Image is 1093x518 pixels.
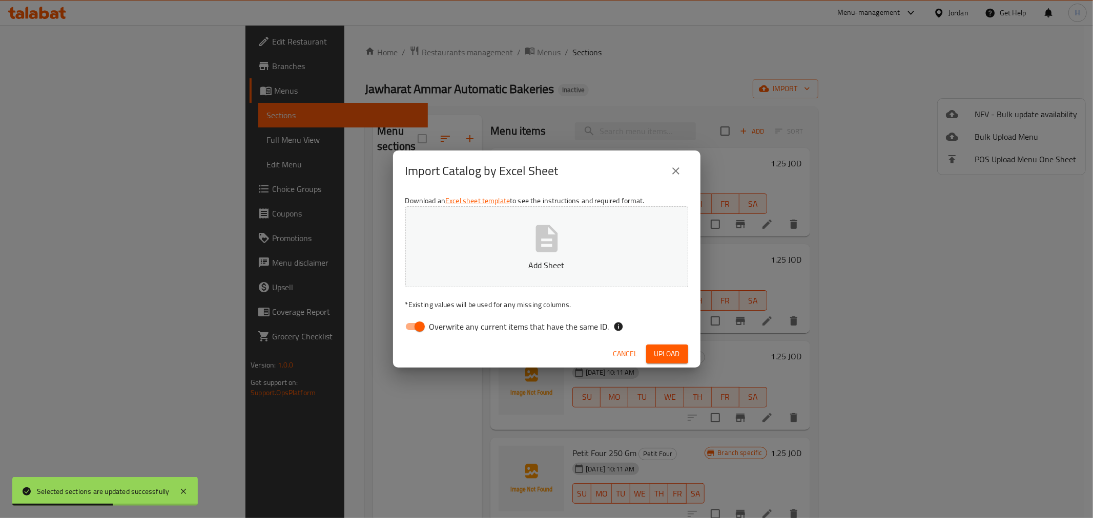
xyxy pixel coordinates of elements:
span: Cancel [613,348,638,360]
p: Existing values will be used for any missing columns. [405,299,688,310]
span: Overwrite any current items that have the same ID. [429,320,609,333]
button: Cancel [609,344,642,363]
button: Add Sheet [405,206,688,287]
button: Upload [646,344,688,363]
div: Download an to see the instructions and required format. [393,191,700,340]
span: Upload [654,348,680,360]
h2: Import Catalog by Excel Sheet [405,163,559,179]
a: Excel sheet template [445,194,510,207]
p: Add Sheet [421,259,672,271]
button: close [664,159,688,183]
div: Selected sections are updated successfully [37,486,169,497]
svg: If the overwrite option isn't selected, then the items that match an existing ID will be ignored ... [613,321,624,332]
